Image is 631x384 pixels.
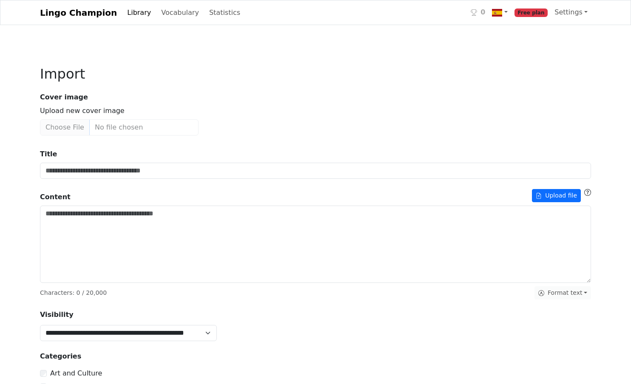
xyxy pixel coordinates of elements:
[40,192,71,202] strong: Content
[77,289,80,296] span: 0
[40,288,107,297] p: Characters : / 20,000
[511,4,551,21] a: Free plan
[206,4,244,21] a: Statistics
[467,4,489,21] a: 0
[480,7,485,17] span: 0
[35,92,596,102] strong: Cover image
[514,8,548,17] span: Free plan
[40,150,57,158] strong: Title
[532,189,581,202] button: Content
[492,8,502,18] img: es.svg
[124,4,154,21] a: Library
[40,352,81,360] strong: Categories
[40,66,591,82] h2: Import
[551,4,591,21] a: Settings
[40,106,125,116] label: Upload new cover image
[40,4,117,21] a: Lingo Champion
[158,4,202,21] a: Vocabulary
[40,311,74,319] strong: Visibility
